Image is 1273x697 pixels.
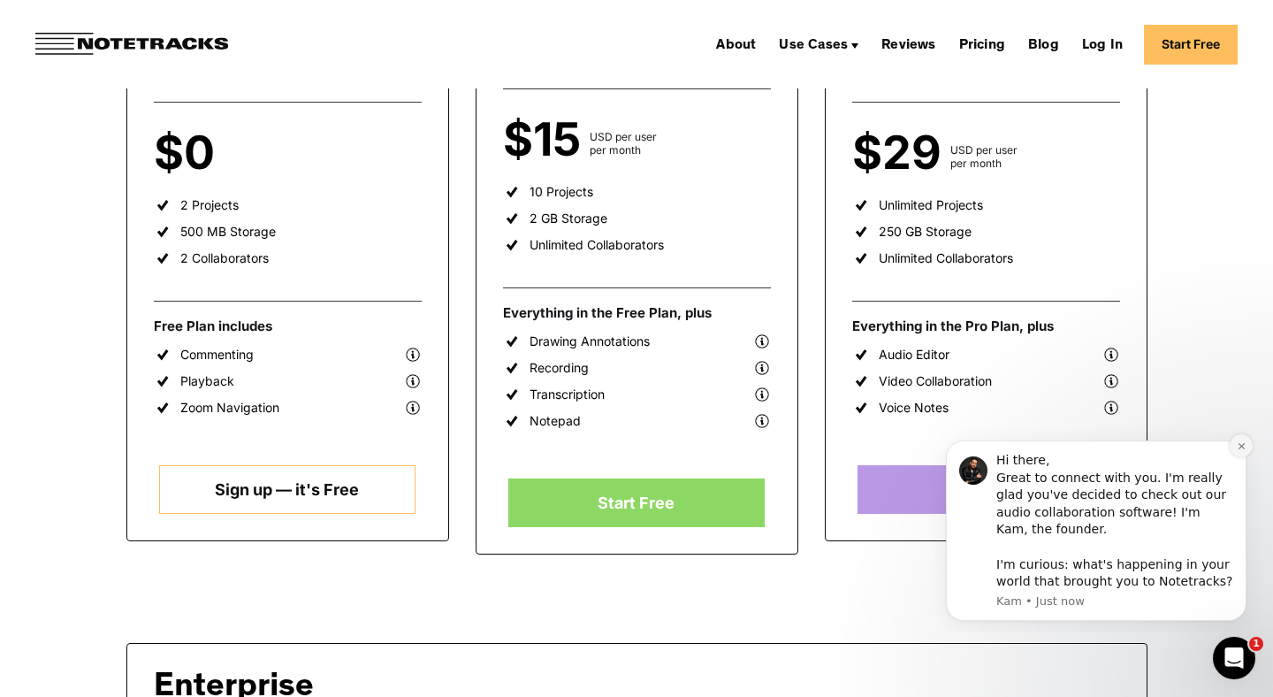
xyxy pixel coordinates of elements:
div: Commenting [180,347,254,363]
div: Unlimited Collaborators [530,237,664,253]
iframe: Intercom live chat [1213,637,1255,679]
button: Dismiss notification [310,10,333,33]
div: Drawing Annotations [530,333,650,349]
a: Pricing [952,30,1012,58]
div: USD per user per month [950,143,1018,170]
div: USD per user per month [590,130,657,157]
div: $29 [852,138,950,170]
div: Free Plan includes [154,318,422,335]
div: Transcription [530,387,605,402]
div: 10 Projects [530,184,593,200]
div: per user per month [224,143,275,170]
div: Zoom Navigation [180,400,279,416]
div: Everything in the Pro Plan, plus [852,318,1120,335]
a: Start Free [1144,25,1238,65]
div: 2 GB Storage [530,211,607,226]
a: About [709,30,763,58]
img: Profile image for Kam [40,32,68,60]
p: Message from Kam, sent Just now [77,169,314,185]
div: 2 Projects [180,197,239,213]
div: Audio Editor [879,347,949,363]
div: Voice Notes [879,400,949,416]
div: Notepad [530,413,581,429]
div: 2 Collaborators [180,250,269,266]
iframe: Intercom notifications message [919,425,1273,632]
a: Sign up — it's Free [159,465,415,514]
a: Blog [1021,30,1066,58]
div: 250 GB Storage [879,224,972,240]
div: message notification from Kam, Just now. Hi there, Great to connect with you. I'm really glad you... [27,16,327,196]
div: Unlimited Collaborators [879,250,1013,266]
div: $15 [503,125,590,157]
a: Start Free [508,479,765,527]
span: 1 [1249,637,1263,651]
div: Use Cases [772,30,865,58]
div: Use Cases [779,39,848,53]
div: 500 MB Storage [180,224,276,240]
a: Reviews [874,30,942,58]
a: Start Free [858,465,1114,514]
div: Recording [530,360,589,376]
div: Video Collaboration [879,373,992,389]
a: Log In [1075,30,1130,58]
div: Everything in the Free Plan, plus [503,304,771,322]
div: Message content [77,27,314,166]
div: Playback [180,373,234,389]
div: Hi there, Great to connect with you. I'm really glad you've decided to check out our audio collab... [77,27,314,166]
div: $0 [154,138,224,170]
div: Unlimited Projects [879,197,983,213]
